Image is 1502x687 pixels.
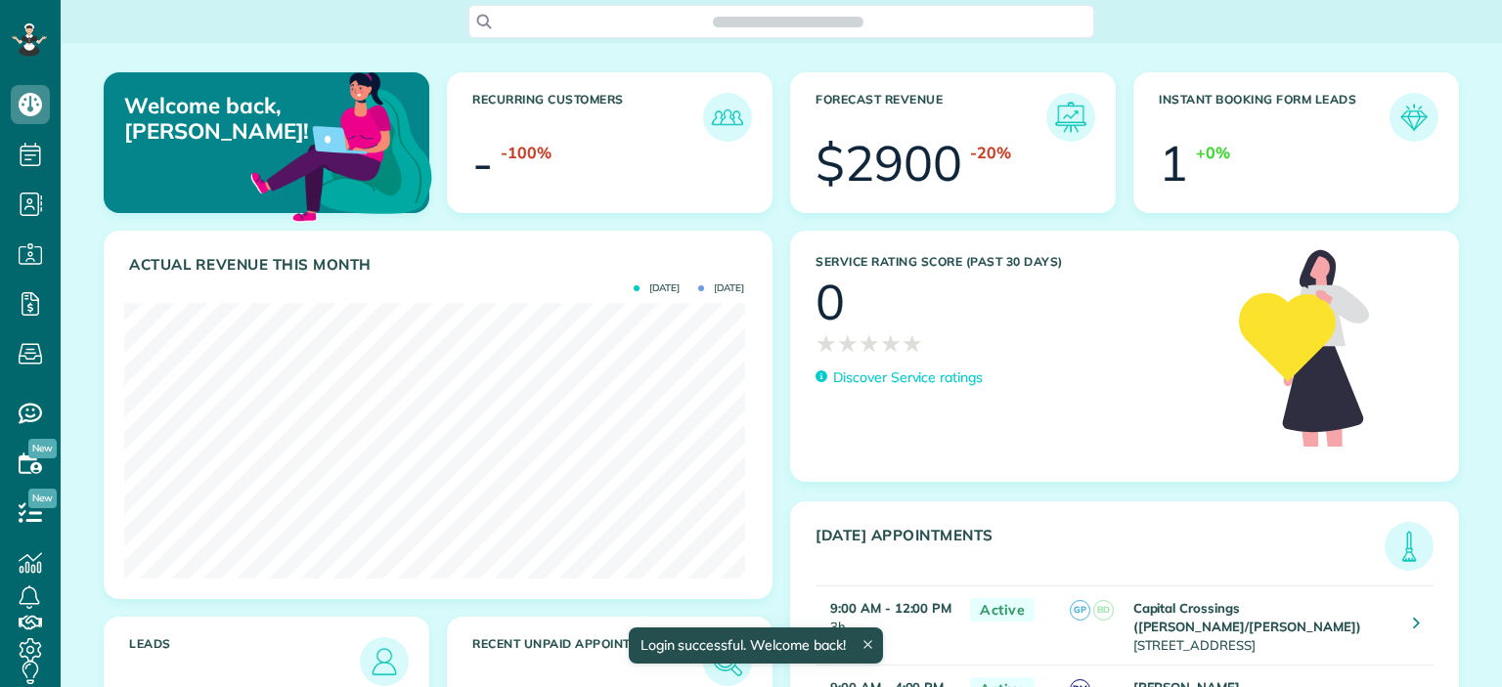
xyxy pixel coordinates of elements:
[970,142,1011,164] div: -20%
[816,93,1046,142] h3: Forecast Revenue
[1196,142,1230,164] div: +0%
[708,98,747,137] img: icon_recurring_customers-cf858462ba22bcd05b5a5880d41d6543d210077de5bb9ebc9590e49fd87d84ed.png
[902,326,923,361] span: ★
[880,326,902,361] span: ★
[1070,600,1090,621] span: GP
[472,93,703,142] h3: Recurring Customers
[1093,600,1114,621] span: BD
[859,326,880,361] span: ★
[634,283,680,293] span: [DATE]
[816,326,837,361] span: ★
[816,527,1385,571] h3: [DATE] Appointments
[816,367,983,388] a: Discover Service ratings
[970,598,1035,623] span: Active
[1051,98,1090,137] img: icon_forecast_revenue-8c13a41c7ed35a8dcfafea3cbb826a0462acb37728057bba2d056411b612bbbe.png
[1133,600,1361,634] strong: Capital Crossings ([PERSON_NAME]/[PERSON_NAME])
[124,93,324,145] p: Welcome back, [PERSON_NAME]!
[501,142,552,164] div: -100%
[472,637,703,686] h3: Recent unpaid appointments
[698,283,744,293] span: [DATE]
[1390,527,1429,566] img: icon_todays_appointments-901f7ab196bb0bea1936b74009e4eb5ffbc2d2711fa7634e0d609ed5ef32b18b.png
[365,642,404,681] img: icon_leads-1bed01f49abd5b7fead27621c3d59655bb73ed531f8eeb49469d10e621d6b896.png
[816,139,962,188] div: $2900
[1394,98,1434,137] img: icon_form_leads-04211a6a04a5b2264e4ee56bc0799ec3eb69b7e499cbb523a139df1d13a81ae0.png
[129,637,360,686] h3: Leads
[129,256,752,274] h3: Actual Revenue this month
[816,585,960,665] td: 3h
[1128,585,1398,665] td: [STREET_ADDRESS]
[28,489,57,508] span: New
[246,50,436,239] img: dashboard_welcome-42a62b7d889689a78055ac9021e634bf52bae3f8056760290aed330b23ab8690.png
[816,278,845,326] div: 0
[837,326,859,361] span: ★
[1159,139,1188,188] div: 1
[732,12,843,31] span: Search ZenMaid…
[830,600,951,616] strong: 9:00 AM - 12:00 PM
[833,367,983,388] p: Discover Service ratings
[28,439,57,458] span: New
[628,627,882,664] div: Login successful. Welcome back!
[816,255,1219,269] h3: Service Rating score (past 30 days)
[472,139,493,188] div: -
[1159,93,1390,142] h3: Instant Booking Form Leads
